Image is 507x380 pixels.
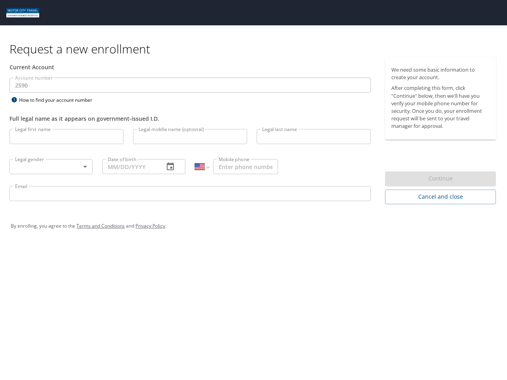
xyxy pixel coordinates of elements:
div: By enrolling, you agree to the and . [11,216,496,236]
input: MM/DD/YYYY [102,159,158,174]
div: Current Account [10,63,371,71]
img: Motor City logo [6,8,39,17]
p: After completing this form, click "Continue" below, then we'll have you verify your mobile phone ... [391,84,490,130]
a: Terms and Conditions [76,222,125,229]
button: Cancel and close [385,190,496,204]
div: ​ [10,159,93,174]
h1: Request a new enrollment [10,41,502,57]
p: We need some basic information to create your account. [391,66,490,81]
span: Cancel and close [391,192,490,202]
div: How to find your account number [10,95,109,105]
a: Privacy Policy [135,222,165,229]
input: Enter phone number [213,159,278,174]
div: Full legal name as it appears on government-issued I.D. [10,114,371,123]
